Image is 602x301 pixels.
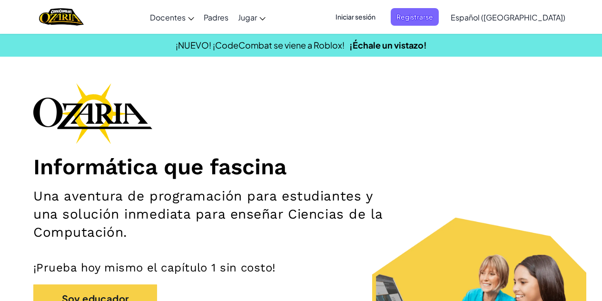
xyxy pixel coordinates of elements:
[391,8,439,26] button: Registrarse
[33,261,569,275] p: ¡Prueba hoy mismo el capítulo 1 sin costo!
[233,4,270,30] a: Jugar
[150,12,186,22] span: Docentes
[199,4,233,30] a: Padres
[330,8,381,26] button: Iniciar sesión
[33,187,392,241] h2: Una aventura de programación para estudiantes y una solución inmediata para enseñar Ciencias de l...
[451,12,565,22] span: Español ([GEOGRAPHIC_DATA])
[39,7,83,27] img: Home
[446,4,570,30] a: Español ([GEOGRAPHIC_DATA])
[145,4,199,30] a: Docentes
[39,7,83,27] a: Ozaria by CodeCombat logo
[176,40,345,50] span: ¡NUEVO! ¡CodeCombat se viene a Roblox!
[33,153,569,180] h1: Informática que fascina
[33,83,152,144] img: Ozaria branding logo
[238,12,257,22] span: Jugar
[349,40,427,50] a: ¡Échale un vistazo!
